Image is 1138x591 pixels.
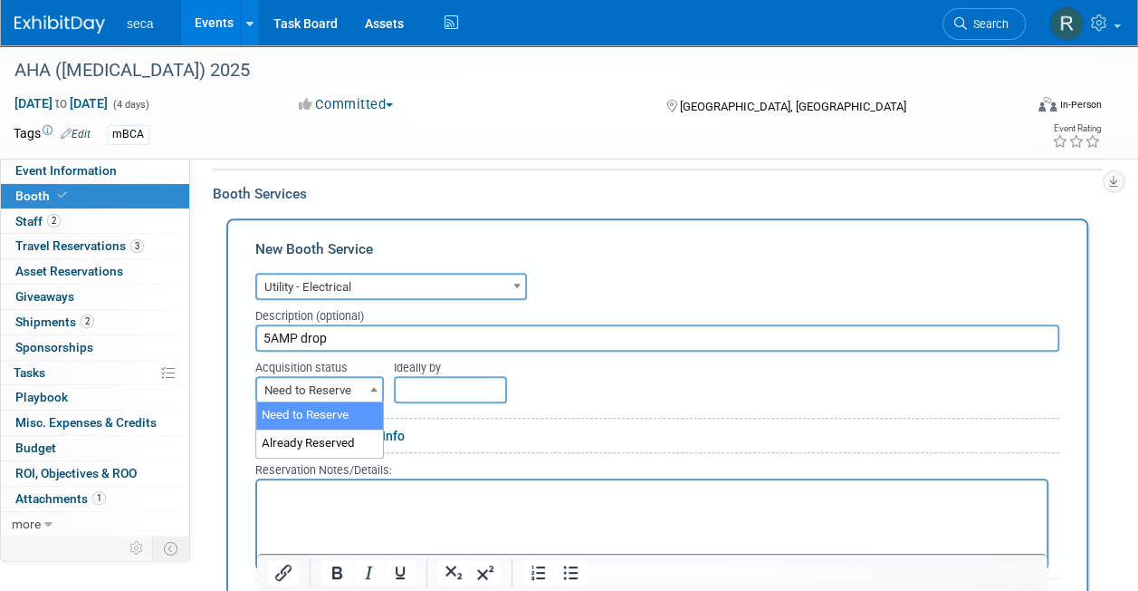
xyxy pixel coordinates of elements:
button: Subscript [438,560,469,586]
div: Booth Services [213,184,1102,204]
a: Attachments1 [1,487,189,511]
a: Staff2 [1,209,189,234]
td: Toggle Event Tabs [153,537,190,560]
button: Underline [385,560,416,586]
span: Misc. Expenses & Credits [15,415,157,430]
span: Need to Reserve [255,376,384,403]
span: Booth [15,189,71,203]
a: Tasks [1,361,189,385]
span: Staff [15,214,61,228]
a: more [1,512,189,537]
div: In-Person [1059,98,1102,111]
span: Need to Reserve [257,378,382,403]
span: Event Information [15,163,117,178]
div: Event Rating [1052,124,1101,133]
button: Superscript [470,560,501,586]
a: Edit [61,128,91,140]
span: Playbook [15,390,68,404]
a: Search [942,8,1026,40]
span: Tasks [14,365,45,380]
span: Shipments [15,315,94,329]
span: Travel Reservations [15,238,144,253]
a: Giveaways [1,285,189,309]
button: Numbered list [523,560,554,586]
img: ExhibitDay [14,15,105,34]
span: Utility - Electrical [257,275,525,300]
div: AHA ([MEDICAL_DATA]) 2025 [8,54,1009,87]
div: Event Format [943,94,1102,121]
span: Budget [15,441,56,455]
span: Attachments [15,491,106,506]
button: Bullet list [555,560,586,586]
div: Acquisition status [255,352,367,376]
td: Personalize Event Tab Strip [121,537,153,560]
span: 2 [47,214,61,228]
a: Budget [1,436,189,460]
span: ROI, Objectives & ROO [15,466,137,480]
span: Giveaways [15,289,74,304]
a: Event Information [1,159,189,183]
i: Booth reservation complete [58,190,67,200]
a: ROI, Objectives & ROO [1,461,189,486]
span: [GEOGRAPHIC_DATA], [GEOGRAPHIC_DATA] [680,100,906,113]
button: Insert/edit link [268,560,299,586]
span: [DATE] [DATE] [14,95,109,111]
span: more [12,517,41,531]
button: Committed [292,95,400,114]
div: Ideally by [394,352,990,376]
div: New Booth Service [255,239,1059,268]
li: Already Reserved [256,430,383,458]
a: Travel Reservations3 [1,234,189,258]
span: (4 days) [111,99,149,111]
td: Tags [14,124,91,145]
a: Misc. Expenses & Credits [1,411,189,435]
span: Utility - Electrical [255,273,527,300]
a: Sponsorships [1,335,189,360]
img: Format-Inperson.png [1038,97,1057,111]
a: Playbook [1,385,189,410]
span: 1 [92,491,106,505]
a: Shipments2 [1,310,189,334]
div: Description (optional) [255,300,1059,325]
button: Bold [321,560,352,586]
span: to [53,96,70,111]
span: Asset Reservations [15,264,123,278]
iframe: Rich Text Area [257,480,1047,559]
span: Search [967,17,1009,31]
a: Asset Reservations [1,259,189,284]
span: 2 [81,315,94,328]
span: 3 [130,239,144,253]
img: Rachel Jordan [1049,6,1084,41]
span: Sponsorships [15,340,93,354]
li: Need to Reserve [256,402,383,430]
span: seca [127,16,154,31]
div: Reservation Notes/Details: [255,460,1048,479]
button: Italic [353,560,384,586]
a: Booth [1,184,189,208]
div: mBCA [107,125,149,144]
